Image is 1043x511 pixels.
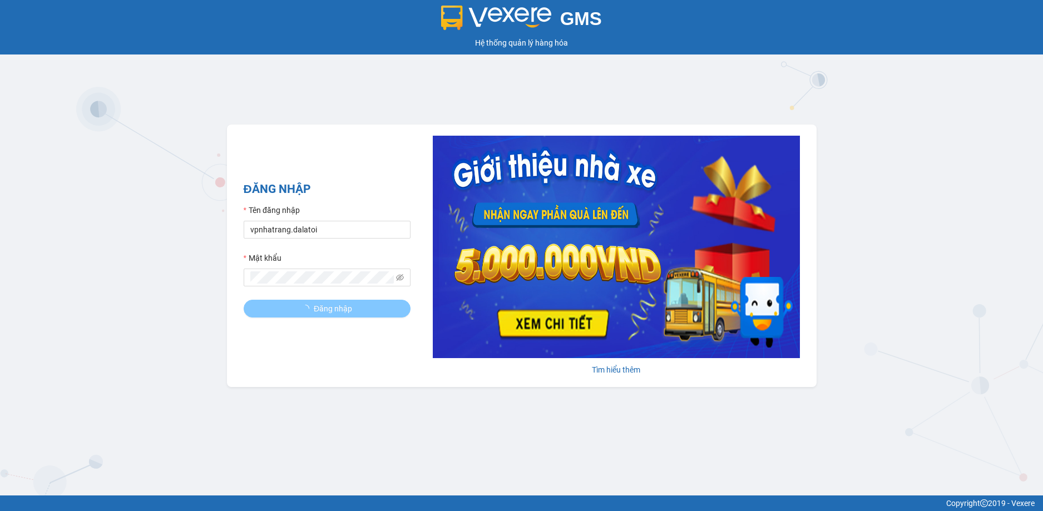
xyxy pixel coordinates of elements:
[244,180,411,199] h2: ĐĂNG NHẬP
[560,8,602,29] span: GMS
[441,17,602,26] a: GMS
[244,300,411,317] button: Đăng nhập
[441,6,551,30] img: logo 2
[3,37,1040,49] div: Hệ thống quản lý hàng hóa
[433,364,800,376] div: Tìm hiểu thêm
[244,221,411,239] input: Tên đăng nhập
[250,271,394,284] input: Mật khẩu
[244,204,300,216] label: Tên đăng nhập
[244,252,281,264] label: Mật khẩu
[314,302,352,315] span: Đăng nhập
[8,497,1035,509] div: Copyright 2019 - Vexere
[433,136,800,358] img: banner-0
[396,274,404,281] span: eye-invisible
[301,305,314,312] span: loading
[980,499,988,507] span: copyright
